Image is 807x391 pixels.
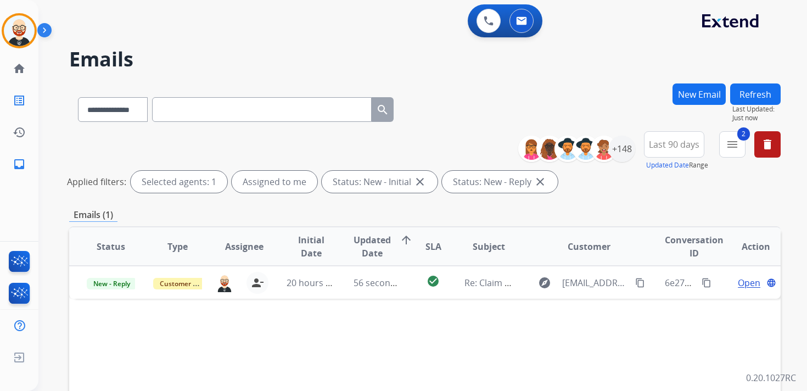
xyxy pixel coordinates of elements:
mat-icon: home [13,62,26,75]
span: Assignee [225,240,264,253]
span: Range [646,160,708,170]
img: agent-avatar [216,273,233,292]
div: Status: New - Initial [322,171,438,193]
span: 20 hours ago [287,277,341,289]
p: Applied filters: [67,175,126,188]
p: Emails (1) [69,208,117,222]
button: New Email [672,83,726,105]
span: Open [738,276,760,289]
button: Refresh [730,83,781,105]
span: Subject [473,240,505,253]
mat-icon: delete [761,138,774,151]
span: Last Updated: [732,105,781,114]
button: Updated Date [646,161,689,170]
mat-icon: history [13,126,26,139]
th: Action [714,227,781,266]
mat-icon: person_remove [251,276,264,289]
div: +148 [609,136,635,162]
span: Updated Date [354,233,391,260]
span: Customer Support [153,278,225,289]
mat-icon: search [376,103,389,116]
h2: Emails [69,48,781,70]
span: Initial Date [287,233,335,260]
span: 56 seconds ago [354,277,418,289]
span: Status [97,240,125,253]
span: SLA [425,240,441,253]
mat-icon: check_circle [427,275,440,288]
span: Type [167,240,188,253]
div: Selected agents: 1 [131,171,227,193]
button: 2 [719,131,746,158]
span: 2 [737,127,750,141]
span: Conversation ID [665,233,724,260]
mat-icon: explore [538,276,551,289]
span: Re: Claim Update - Next Steps - Action Required [464,277,660,289]
img: avatar [4,15,35,46]
div: Assigned to me [232,171,317,193]
span: New - Reply [87,278,137,289]
mat-icon: close [534,175,547,188]
mat-icon: content_copy [702,278,711,288]
mat-icon: list_alt [13,94,26,107]
mat-icon: content_copy [635,278,645,288]
span: Last 90 days [649,142,699,147]
mat-icon: close [413,175,427,188]
mat-icon: inbox [13,158,26,171]
div: Status: New - Reply [442,171,558,193]
span: Just now [732,114,781,122]
span: Customer [568,240,610,253]
button: Last 90 days [644,131,704,158]
mat-icon: menu [726,138,739,151]
mat-icon: language [766,278,776,288]
mat-icon: arrow_upward [400,233,413,247]
p: 0.20.1027RC [746,371,796,384]
span: [EMAIL_ADDRESS][DOMAIN_NAME] [562,276,629,289]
